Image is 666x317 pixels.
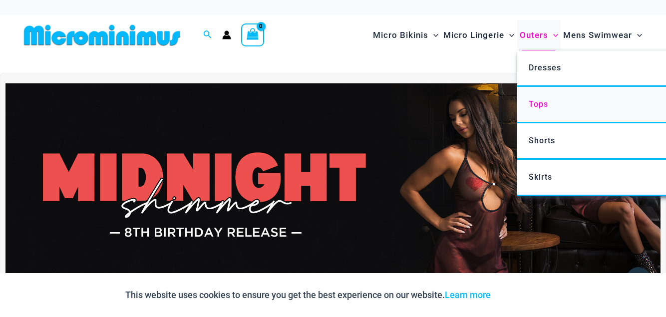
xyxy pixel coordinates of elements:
[529,63,561,72] span: Dresses
[498,283,541,307] button: Accept
[222,30,231,39] a: Account icon link
[373,22,428,48] span: Micro Bikinis
[20,24,184,46] img: MM SHOP LOGO FLAT
[428,22,438,48] span: Menu Toggle
[370,20,441,50] a: Micro BikinisMenu ToggleMenu Toggle
[529,136,555,145] span: Shorts
[441,20,517,50] a: Micro LingerieMenu ToggleMenu Toggle
[125,288,491,303] p: This website uses cookies to ensure you get the best experience on our website.
[520,22,548,48] span: Outers
[548,22,558,48] span: Menu Toggle
[241,23,264,46] a: View Shopping Cart, empty
[517,20,561,50] a: OutersMenu ToggleMenu Toggle
[445,290,491,300] a: Learn more
[632,22,642,48] span: Menu Toggle
[529,99,548,109] span: Tops
[563,22,632,48] span: Mens Swimwear
[529,172,552,182] span: Skirts
[443,22,504,48] span: Micro Lingerie
[504,22,514,48] span: Menu Toggle
[369,18,646,52] nav: Site Navigation
[561,20,645,50] a: Mens SwimwearMenu ToggleMenu Toggle
[203,29,212,41] a: Search icon link
[5,83,661,306] img: Midnight Shimmer Red Dress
